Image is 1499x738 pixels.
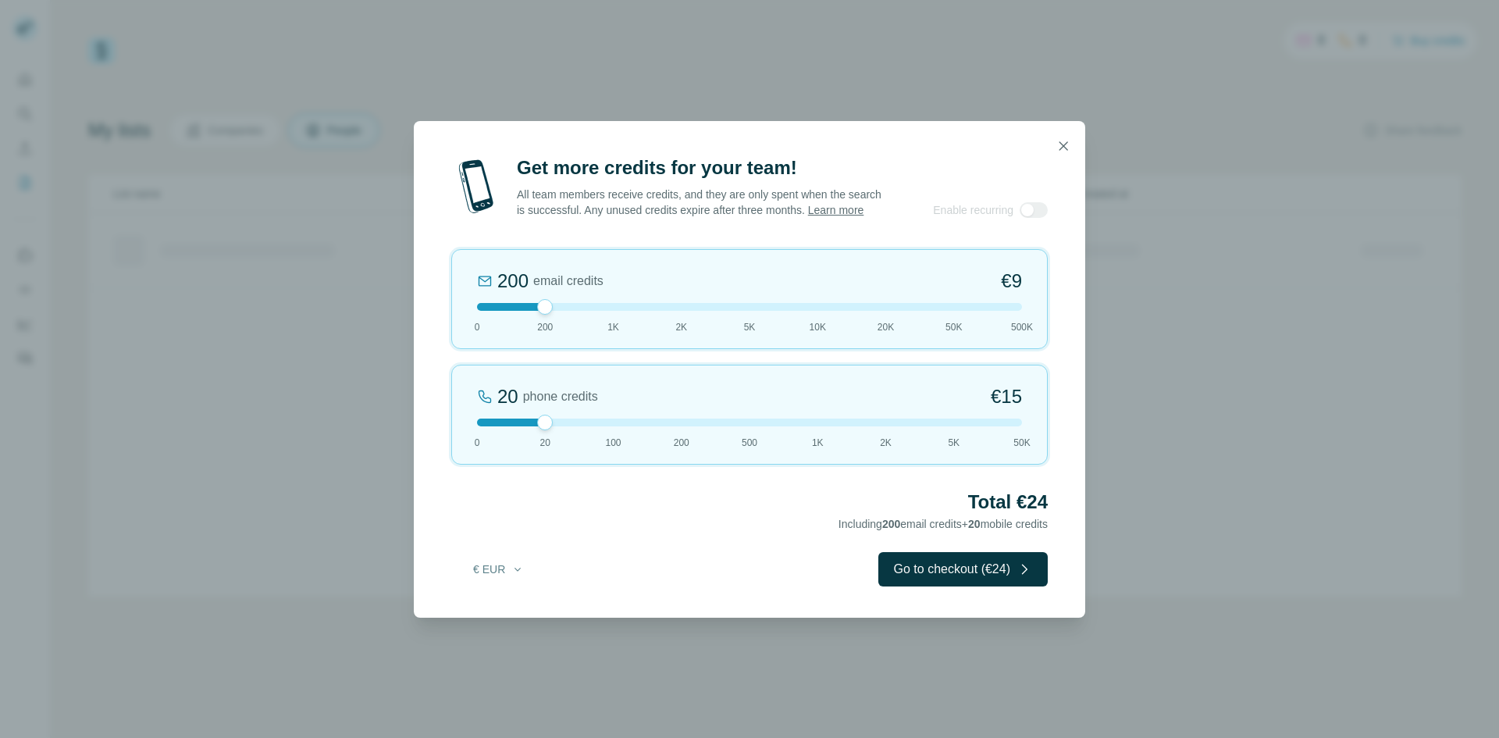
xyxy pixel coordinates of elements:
[991,384,1022,409] span: €15
[533,272,604,291] span: email credits
[742,436,757,450] span: 500
[462,555,535,583] button: € EUR
[880,436,892,450] span: 2K
[839,518,1048,530] span: Including email credits + mobile credits
[451,155,501,218] img: mobile-phone
[1011,320,1033,334] span: 500K
[523,387,598,406] span: phone credits
[945,320,962,334] span: 50K
[948,436,960,450] span: 5K
[808,204,864,216] a: Learn more
[537,320,553,334] span: 200
[497,384,518,409] div: 20
[744,320,756,334] span: 5K
[878,552,1048,586] button: Go to checkout (€24)
[605,436,621,450] span: 100
[1013,436,1030,450] span: 50K
[810,320,826,334] span: 10K
[812,436,824,450] span: 1K
[497,269,529,294] div: 200
[475,320,480,334] span: 0
[675,320,687,334] span: 2K
[517,187,883,218] p: All team members receive credits, and they are only spent when the search is successful. Any unus...
[968,518,981,530] span: 20
[1001,269,1022,294] span: €9
[475,436,480,450] span: 0
[607,320,619,334] span: 1K
[882,518,900,530] span: 200
[451,490,1048,515] h2: Total €24
[878,320,894,334] span: 20K
[674,436,689,450] span: 200
[933,202,1013,218] span: Enable recurring
[540,436,550,450] span: 20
